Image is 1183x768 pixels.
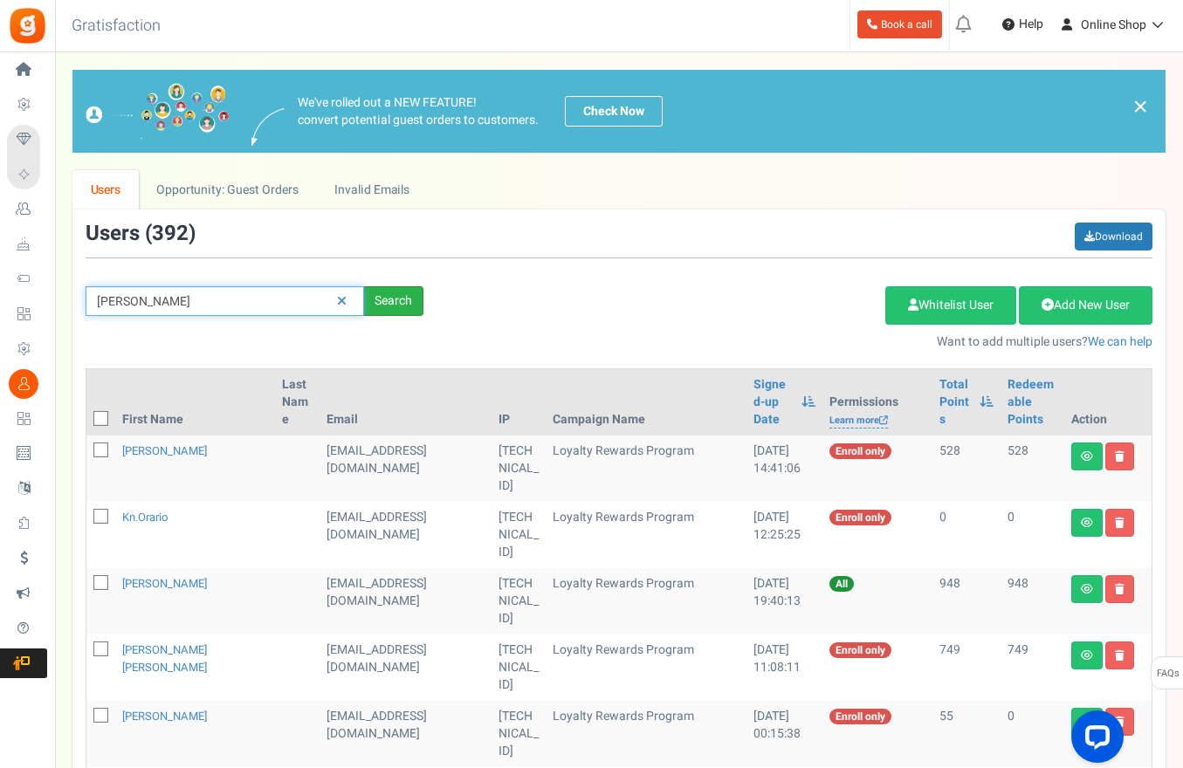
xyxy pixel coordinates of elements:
a: Learn more [829,414,888,429]
td: 55 [932,701,1001,767]
a: Total Points [939,376,971,429]
td: [DATE] 00:15:38 [746,701,822,767]
a: Whitelist User [885,286,1016,325]
td: [DATE] 19:40:13 [746,568,822,634]
td: [TECHNICAL_ID] [492,502,547,568]
i: Delete user [1115,584,1125,594]
a: Check Now [565,96,663,127]
td: Loyalty Rewards Program [546,502,746,568]
td: [TECHNICAL_ID] [492,435,547,502]
span: 392 [152,218,189,249]
h3: Users ( ) [86,223,196,245]
span: Enroll only [829,709,891,724]
td: [DATE] 11:08:11 [746,634,822,701]
td: 0 [932,502,1001,568]
i: View details [1081,451,1093,462]
span: Help [1014,16,1043,33]
th: Permissions [822,369,932,435]
td: 528 [1001,435,1064,502]
a: Signed-up Date [753,376,793,429]
div: Search [364,286,423,316]
td: [EMAIL_ADDRESS][DOMAIN_NAME] [320,568,492,634]
a: Redeemable Points [1008,376,1057,429]
p: Want to add multiple users? [450,333,1152,351]
span: FAQs [1156,657,1180,690]
th: Campaign Name [546,369,746,435]
td: Loyalty Rewards Program [546,568,746,634]
td: [DATE] 14:41:06 [746,435,822,502]
th: Last Name [275,369,320,435]
td: Loyalty Rewards Program [546,634,746,701]
a: [PERSON_NAME] [122,575,207,592]
th: Email [320,369,492,435]
a: Invalid Emails [317,170,428,209]
td: 749 [932,634,1001,701]
th: Action [1064,369,1152,435]
span: Enroll only [829,642,891,658]
img: images [86,83,230,140]
a: Book a call [857,10,942,38]
th: First Name [115,369,275,435]
td: Loyalty Rewards Program [546,701,746,767]
a: Reset [328,286,355,317]
span: All [829,576,854,592]
a: [PERSON_NAME] [122,708,207,724]
a: Users [72,170,139,209]
a: × [1132,96,1148,117]
i: Delete user [1115,650,1125,661]
a: Add New User [1019,286,1152,325]
img: Gratisfaction [8,6,47,45]
i: Delete user [1115,451,1125,462]
i: View details [1081,518,1093,528]
th: IP [492,369,547,435]
span: Enroll only [829,510,891,525]
td: [TECHNICAL_ID] [492,701,547,767]
td: 528 [932,435,1001,502]
td: General [320,502,492,568]
i: View details [1081,584,1093,594]
td: 0 [1001,701,1064,767]
td: 948 [1001,568,1064,634]
a: kn.orario [122,509,168,525]
td: [EMAIL_ADDRESS][DOMAIN_NAME] [320,435,492,502]
td: 948 [932,568,1001,634]
a: Help [995,10,1050,38]
p: We've rolled out a NEW FEATURE! convert potential guest orders to customers. [298,94,539,129]
a: [PERSON_NAME] [PERSON_NAME] [122,641,207,675]
span: Enroll only [829,443,891,459]
td: [EMAIL_ADDRESS][DOMAIN_NAME] [320,634,492,701]
td: [DATE] 12:25:25 [746,502,822,568]
td: [TECHNICAL_ID] [492,634,547,701]
h3: Gratisfaction [52,9,180,44]
td: Loyalty Rewards Program [546,435,746,502]
td: General [320,701,492,767]
a: Opportunity: Guest Orders [139,170,316,209]
td: [TECHNICAL_ID] [492,568,547,634]
i: View details [1081,650,1093,661]
span: Online Shop [1081,16,1146,34]
a: Download [1075,223,1152,250]
input: Search by email or name [86,286,364,316]
i: Delete user [1115,518,1125,528]
a: We can help [1088,333,1152,351]
img: images [251,108,285,146]
a: [PERSON_NAME] [122,442,207,459]
td: 749 [1001,634,1064,701]
td: 0 [1001,502,1064,568]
